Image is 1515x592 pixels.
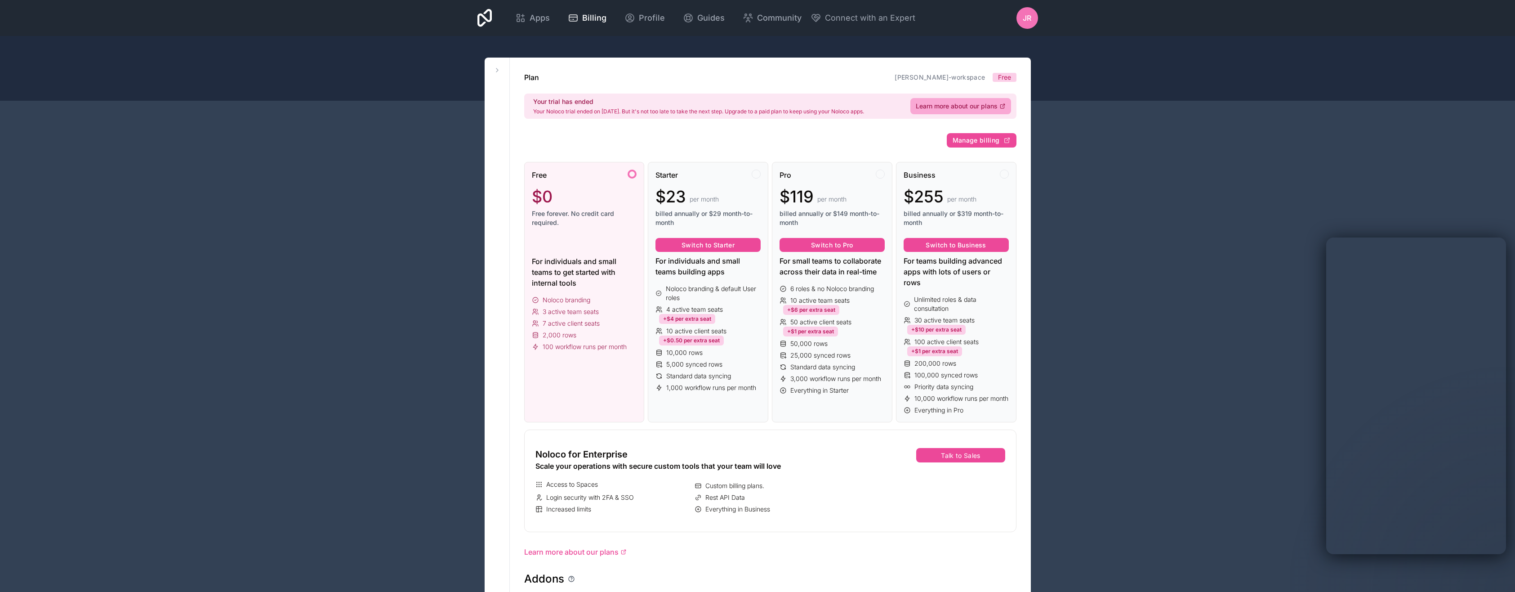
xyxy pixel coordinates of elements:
[666,348,703,357] span: 10,000 rows
[904,209,1009,227] span: billed annually or $319 month-to-month
[697,12,725,24] span: Guides
[655,238,761,252] button: Switch to Starter
[914,394,1008,403] span: 10,000 workflow runs per month
[790,363,855,372] span: Standard data syncing
[904,170,936,180] span: Business
[705,493,745,502] span: Rest API Data
[524,72,539,83] h1: Plan
[914,359,956,368] span: 200,000 rows
[532,170,547,180] span: Free
[666,360,722,369] span: 5,000 synced rows
[543,307,599,316] span: 3 active team seats
[790,296,850,305] span: 10 active team seats
[546,505,591,514] span: Increased limits
[783,327,838,336] div: +$1 per extra seat
[655,256,761,277] div: For individuals and small teams building apps
[532,209,637,227] span: Free forever. No credit card required.
[780,209,885,227] span: billed annually or $149 month-to-month
[666,284,761,302] span: Noloco branding & default User roles
[780,238,885,252] button: Switch to Pro
[947,195,976,204] span: per month
[655,209,761,227] span: billed annually or $29 month-to-month
[705,481,764,490] span: Custom billing plans.
[666,327,726,336] span: 10 active client seats
[780,170,791,180] span: Pro
[532,256,637,288] div: For individuals and small teams to get started with internal tools
[582,12,606,24] span: Billing
[914,337,979,346] span: 100 active client seats
[790,284,874,293] span: 6 roles & no Noloco branding
[735,8,809,28] a: Community
[543,342,627,351] span: 100 workflow runs per month
[790,339,828,348] span: 50,000 rows
[1023,13,1031,23] span: Jr
[639,12,665,24] span: Profile
[1484,561,1506,583] iframe: Intercom live chat
[535,461,851,471] div: Scale your operations with secure custom tools that your team will love
[790,318,851,327] span: 50 active client seats
[666,305,723,314] span: 4 active team seats
[524,547,619,557] span: Learn more about our plans
[690,195,719,204] span: per month
[904,238,1009,252] button: Switch to Business
[524,572,564,586] h1: Addons
[532,188,553,206] span: $0
[790,351,851,360] span: 25,000 synced rows
[998,73,1011,82] span: Free
[561,8,614,28] a: Billing
[1326,238,1506,554] iframe: Intercom live chat
[790,374,881,383] span: 3,000 workflow runs per month
[617,8,672,28] a: Profile
[666,372,731,381] span: Standard data syncing
[790,386,849,395] span: Everything in Starter
[953,136,1000,144] span: Manage billing
[530,12,550,24] span: Apps
[659,336,724,345] div: +$0.50 per extra seat
[904,188,944,206] span: $255
[655,170,678,180] span: Starter
[914,382,973,391] span: Priority data syncing
[533,97,864,106] h2: Your trial has ended
[780,188,814,206] span: $119
[705,505,770,514] span: Everything in Business
[817,195,847,204] span: per month
[666,383,756,392] span: 1,000 workflow runs per month
[524,547,1016,557] a: Learn more about our plans
[904,256,1009,288] div: For teams building advanced apps with lots of users or rows
[914,316,975,325] span: 30 active team seats
[783,305,839,315] div: +$6 per extra seat
[543,319,600,328] span: 7 active client seats
[916,102,998,111] span: Learn more about our plans
[914,371,978,380] span: 100,000 synced rows
[533,108,864,115] p: Your Noloco trial ended on [DATE]. But it's not too late to take the next step. Upgrade to a paid...
[910,98,1011,114] a: Learn more about our plans
[780,256,885,277] div: For small teams to collaborate across their data in real-time
[546,493,634,502] span: Login security with 2FA & SSO
[535,448,628,461] span: Noloco for Enterprise
[947,133,1016,148] button: Manage billing
[543,296,590,305] span: Noloco branding
[907,346,962,356] div: +$1 per extra seat
[825,12,915,24] span: Connect with an Expert
[676,8,732,28] a: Guides
[916,448,1005,462] button: Talk to Sales
[757,12,802,24] span: Community
[907,325,966,335] div: +$10 per extra seat
[914,406,963,415] span: Everything in Pro
[895,73,985,81] a: [PERSON_NAME]-workspace
[543,331,576,340] span: 2,000 rows
[546,480,598,489] span: Access to Spaces
[659,314,715,324] div: +$4 per extra seat
[914,295,1008,313] span: Unlimited roles & data consultation
[655,188,686,206] span: $23
[811,12,915,24] button: Connect with an Expert
[508,8,557,28] a: Apps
